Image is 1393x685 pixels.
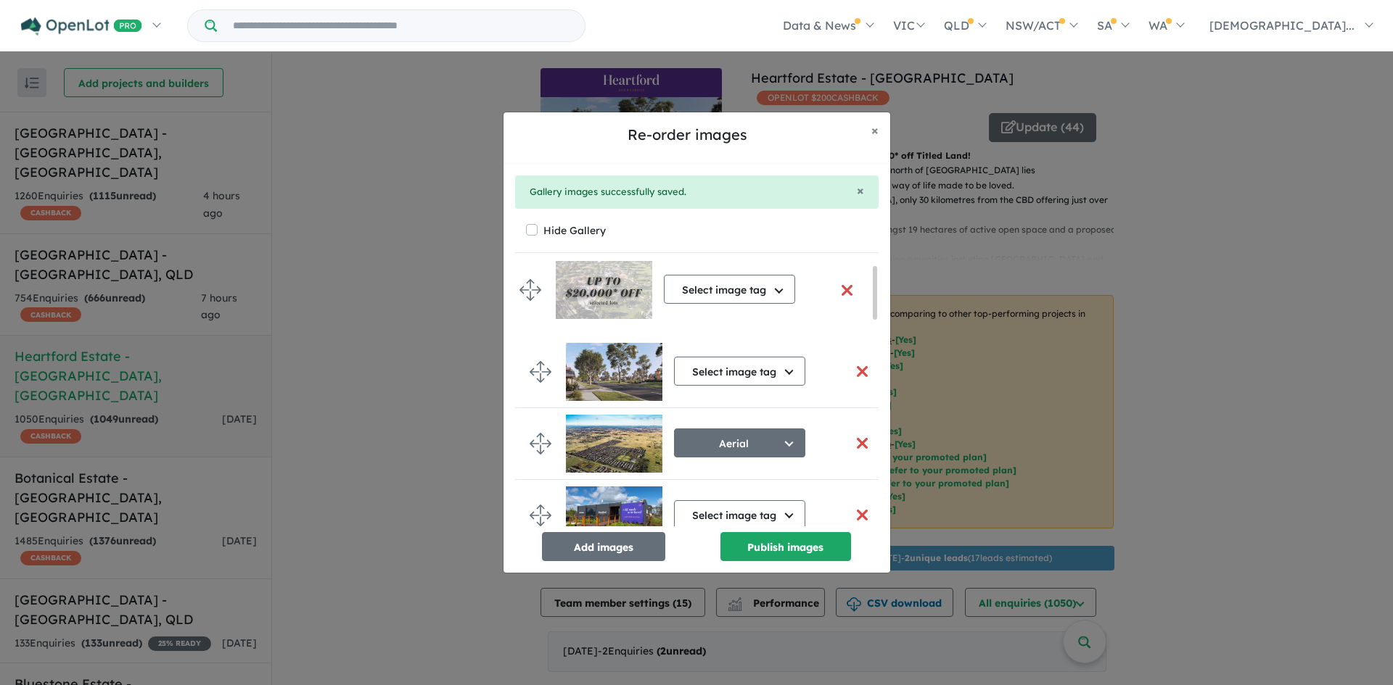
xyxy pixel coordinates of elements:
[566,343,662,401] img: Heartford%20Estate%20-%20Donnybrook%20Lifestyle%201.jpg
[674,500,805,529] button: Select image tag
[674,357,805,386] button: Select image tag
[720,532,851,561] button: Publish images
[542,532,665,561] button: Add images
[220,10,582,41] input: Try estate name, suburb, builder or developer
[857,184,864,197] button: Close
[1209,18,1355,33] span: [DEMOGRAPHIC_DATA]...
[530,184,864,200] div: Gallery images successfully saved.
[530,505,551,526] img: drag.svg
[530,433,551,454] img: drag.svg
[530,361,551,383] img: drag.svg
[674,428,805,457] button: Aerial
[543,220,606,241] label: Hide Gallery
[515,124,860,146] h5: Re-order images
[857,182,864,199] span: ×
[566,415,662,473] img: Heartford%20Estate%20-%20Donnybrook%20Aerial.jpg
[871,122,879,138] span: ×
[566,486,662,544] img: Heartford%20Estate%20-%20Donnybrook%20Sales%20Office4.jpg
[21,17,142,36] img: Openlot PRO Logo White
